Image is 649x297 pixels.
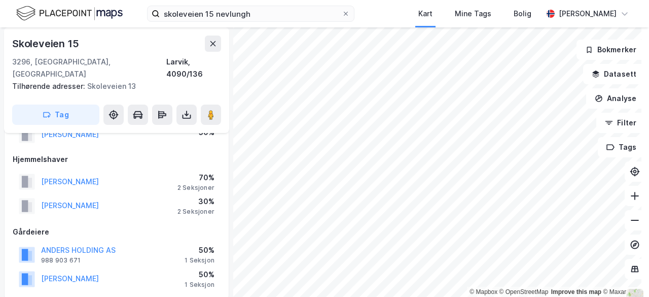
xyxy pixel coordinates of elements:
button: Filter [596,113,645,133]
div: 988 903 671 [41,256,81,265]
div: Kart [418,8,432,20]
div: 30% [177,195,214,208]
div: Skoleveien 13 [12,80,213,92]
div: 50% [185,244,214,256]
div: Larvik, 4090/136 [166,56,221,80]
div: Mine Tags [455,8,491,20]
div: Gårdeiere [13,226,221,238]
button: Tag [12,105,99,125]
div: 2 Seksjoner [177,208,214,216]
div: 2 Seksjoner [177,184,214,192]
div: 70% [177,172,214,184]
div: Hjemmelshaver [13,153,221,166]
div: 3296, [GEOGRAPHIC_DATA], [GEOGRAPHIC_DATA] [12,56,166,80]
a: OpenStreetMap [499,288,549,295]
button: Datasett [583,64,645,84]
input: Søk på adresse, matrikkel, gårdeiere, leietakere eller personer [160,6,342,21]
div: 1 Seksjon [185,256,214,265]
img: logo.f888ab2527a4732fd821a326f86c7f29.svg [16,5,123,22]
span: Tilhørende adresser: [12,82,87,90]
div: 1 Seksjon [185,281,214,289]
button: Tags [598,137,645,157]
div: Skoleveien 15 [12,36,81,52]
button: Bokmerker [576,40,645,60]
div: 50% [185,269,214,281]
div: Kontrollprogram for chat [598,248,649,297]
a: Improve this map [551,288,601,295]
div: Bolig [514,8,531,20]
button: Analyse [586,88,645,109]
a: Mapbox [470,288,497,295]
iframe: Chat Widget [598,248,649,297]
div: [PERSON_NAME] [559,8,617,20]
